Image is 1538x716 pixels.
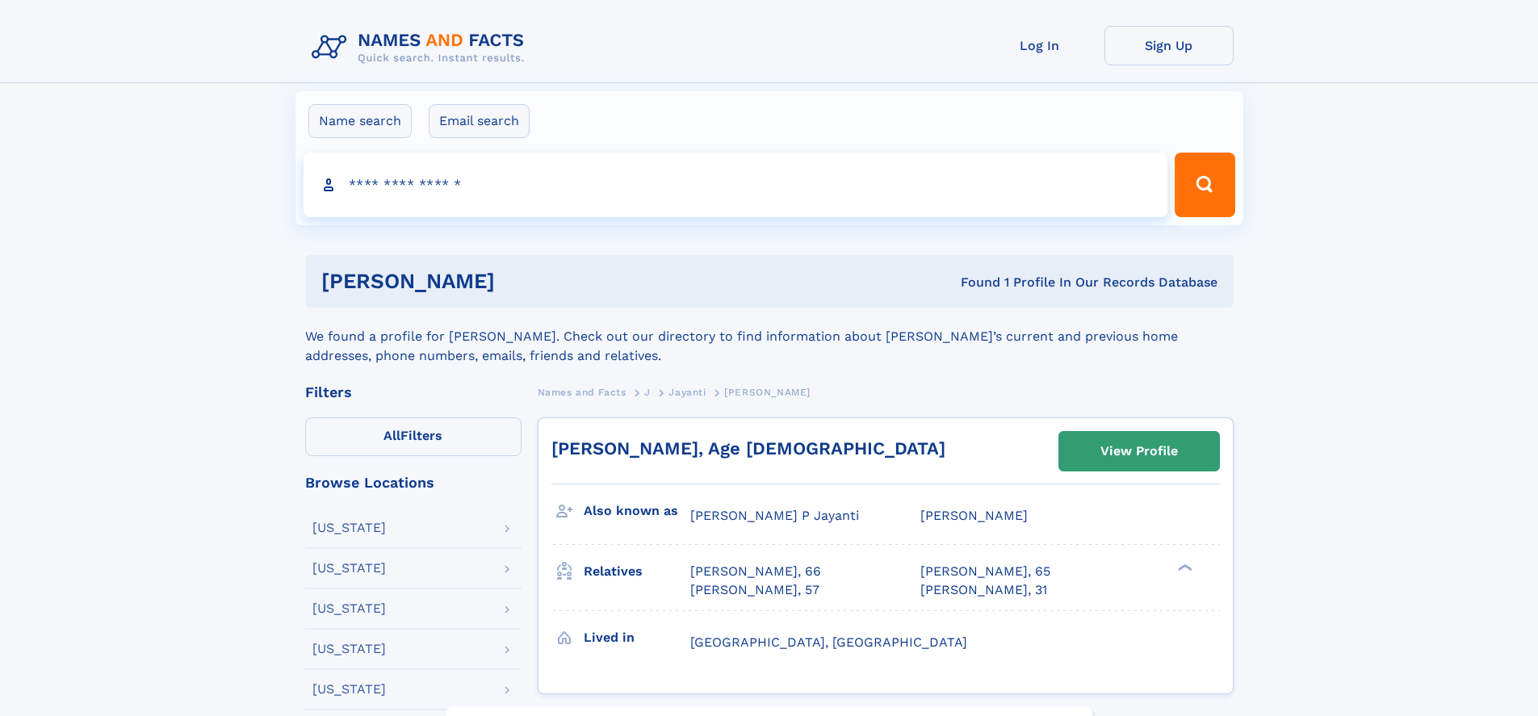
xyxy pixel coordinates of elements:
[920,581,1047,599] a: [PERSON_NAME], 31
[690,634,967,650] span: [GEOGRAPHIC_DATA], [GEOGRAPHIC_DATA]
[1100,433,1178,470] div: View Profile
[305,475,522,490] div: Browse Locations
[305,385,522,400] div: Filters
[312,562,386,575] div: [US_STATE]
[429,104,530,138] label: Email search
[305,308,1234,366] div: We found a profile for [PERSON_NAME]. Check out our directory to find information about [PERSON_N...
[304,153,1168,217] input: search input
[644,382,651,402] a: J
[920,563,1050,580] a: [PERSON_NAME], 65
[383,428,400,443] span: All
[584,624,690,651] h3: Lived in
[920,508,1028,523] span: [PERSON_NAME]
[1104,26,1234,65] a: Sign Up
[1174,563,1193,573] div: ❯
[644,387,651,398] span: J
[668,387,706,398] span: Jayanti
[308,104,412,138] label: Name search
[690,563,821,580] a: [PERSON_NAME], 66
[312,683,386,696] div: [US_STATE]
[305,26,538,69] img: Logo Names and Facts
[312,643,386,655] div: [US_STATE]
[312,602,386,615] div: [US_STATE]
[538,382,627,402] a: Names and Facts
[312,521,386,534] div: [US_STATE]
[584,497,690,525] h3: Also known as
[727,274,1217,291] div: Found 1 Profile In Our Records Database
[551,438,945,458] a: [PERSON_NAME], Age [DEMOGRAPHIC_DATA]
[321,271,728,291] h1: [PERSON_NAME]
[1059,432,1219,471] a: View Profile
[1175,153,1234,217] button: Search Button
[584,558,690,585] h3: Relatives
[305,417,522,456] label: Filters
[690,581,819,599] a: [PERSON_NAME], 57
[975,26,1104,65] a: Log In
[690,508,859,523] span: [PERSON_NAME] P Jayanti
[724,387,811,398] span: [PERSON_NAME]
[668,382,706,402] a: Jayanti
